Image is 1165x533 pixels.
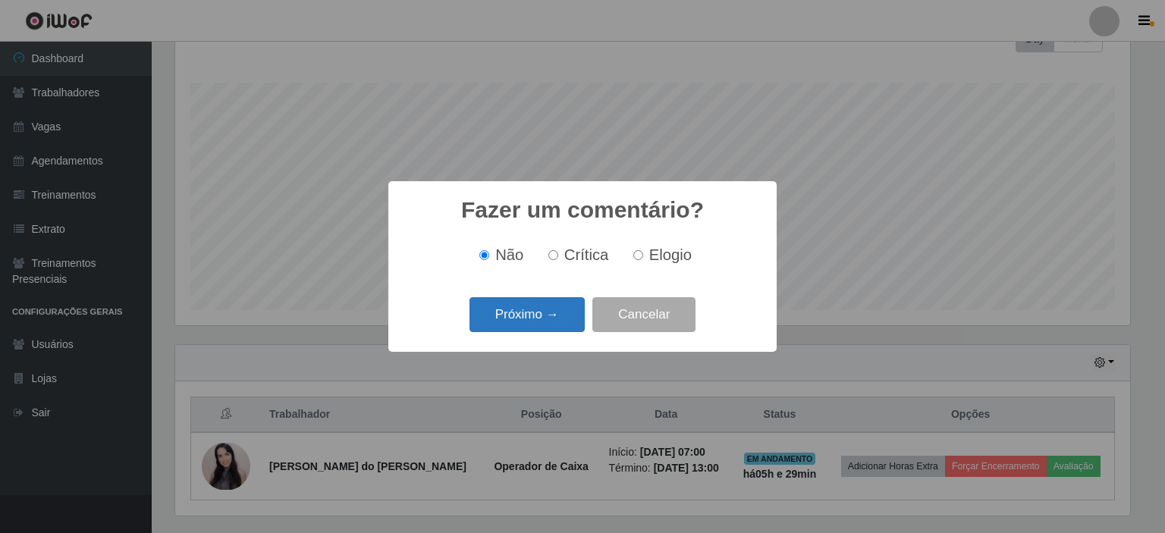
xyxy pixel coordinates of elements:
[495,246,523,263] span: Não
[548,250,558,260] input: Crítica
[564,246,609,263] span: Crítica
[461,196,704,224] h2: Fazer um comentário?
[649,246,692,263] span: Elogio
[592,297,696,333] button: Cancelar
[633,250,643,260] input: Elogio
[469,297,585,333] button: Próximo →
[479,250,489,260] input: Não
